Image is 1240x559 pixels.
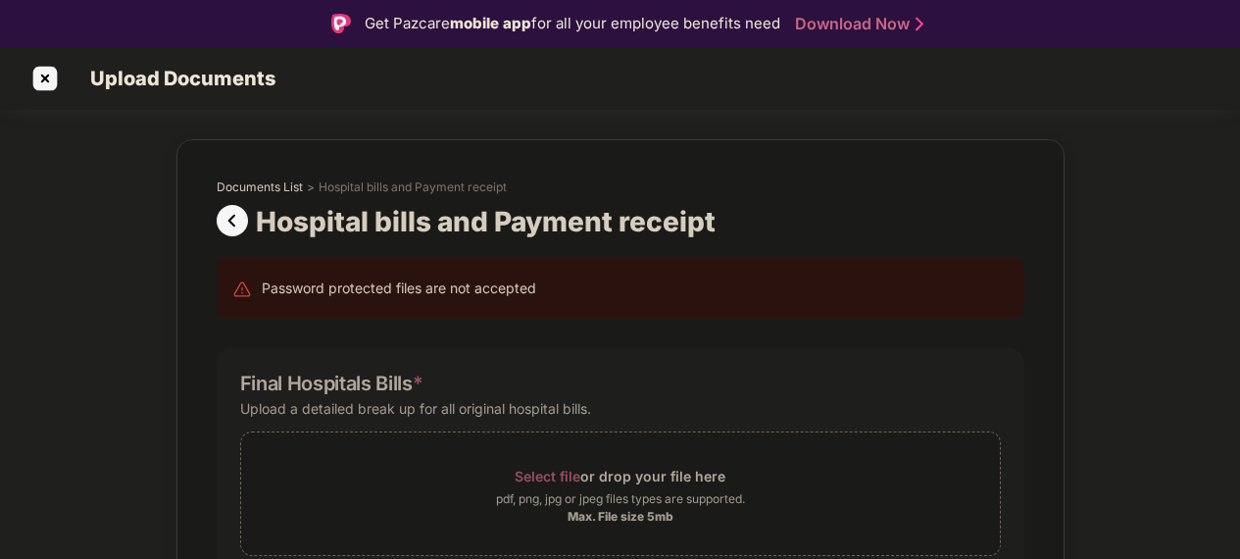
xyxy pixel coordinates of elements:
[331,14,351,33] img: Logo
[365,12,780,35] div: Get Pazcare for all your employee benefits need
[262,278,536,299] div: Password protected files are not accepted
[568,509,673,525] div: Max. File size 5mb
[232,279,252,299] img: svg+xml;base64,PHN2ZyB4bWxucz0iaHR0cDovL3d3dy53My5vcmcvMjAwMC9zdmciIHdpZHRoPSIyNCIgaGVpZ2h0PSIyNC...
[71,67,285,90] span: Upload Documents
[307,179,315,195] div: >
[319,179,507,195] div: Hospital bills and Payment receipt
[241,447,1000,540] span: Select fileor drop your file herepdf, png, jpg or jpeg files types are supported.Max. File size 5mb
[256,205,723,238] div: Hospital bills and Payment receipt
[795,14,918,34] a: Download Now
[515,468,580,484] span: Select file
[29,63,61,94] img: svg+xml;base64,PHN2ZyBpZD0iQ3Jvc3MtMzJ4MzIiIHhtbG5zPSJodHRwOi8vd3d3LnczLm9yZy8yMDAwL3N2ZyIgd2lkdG...
[916,14,923,34] img: Stroke
[496,489,745,509] div: pdf, png, jpg or jpeg files types are supported.
[515,463,725,489] div: or drop your file here
[240,395,591,422] div: Upload a detailed break up for all original hospital bills.
[450,14,531,32] strong: mobile app
[240,372,423,395] div: Final Hospitals Bills
[217,205,256,236] img: svg+xml;base64,PHN2ZyBpZD0iUHJldi0zMngzMiIgeG1sbnM9Imh0dHA6Ly93d3cudzMub3JnLzIwMDAvc3ZnIiB3aWR0aD...
[217,179,303,195] div: Documents List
